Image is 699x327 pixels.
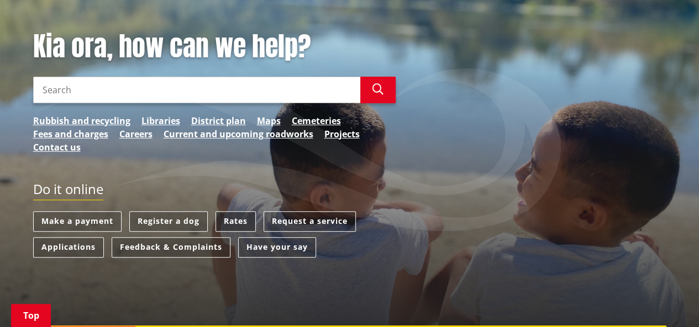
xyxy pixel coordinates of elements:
[33,77,360,103] input: Search input
[33,237,104,258] a: Applications
[164,127,313,141] a: Current and upcoming roadworks
[191,114,246,127] a: District plan
[292,114,341,127] a: Cemeteries
[324,127,360,141] a: Projects
[33,211,122,232] a: Make a payment
[216,211,256,232] a: Rates
[11,304,51,327] a: Top
[33,181,103,201] h2: Do it online
[257,114,281,127] a: Maps
[238,237,316,258] a: Have your say
[129,211,208,232] a: Register a dog
[648,281,688,320] iframe: Messenger Launcher
[264,211,356,232] a: Request a service
[141,114,180,127] a: Libraries
[33,31,396,63] h1: Kia ora, how can we help?
[33,141,81,154] a: Contact us
[112,237,230,258] a: Feedback & Complaints
[33,127,108,141] a: Fees and charges
[33,114,130,127] a: Rubbish and recycling
[119,127,153,141] a: Careers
